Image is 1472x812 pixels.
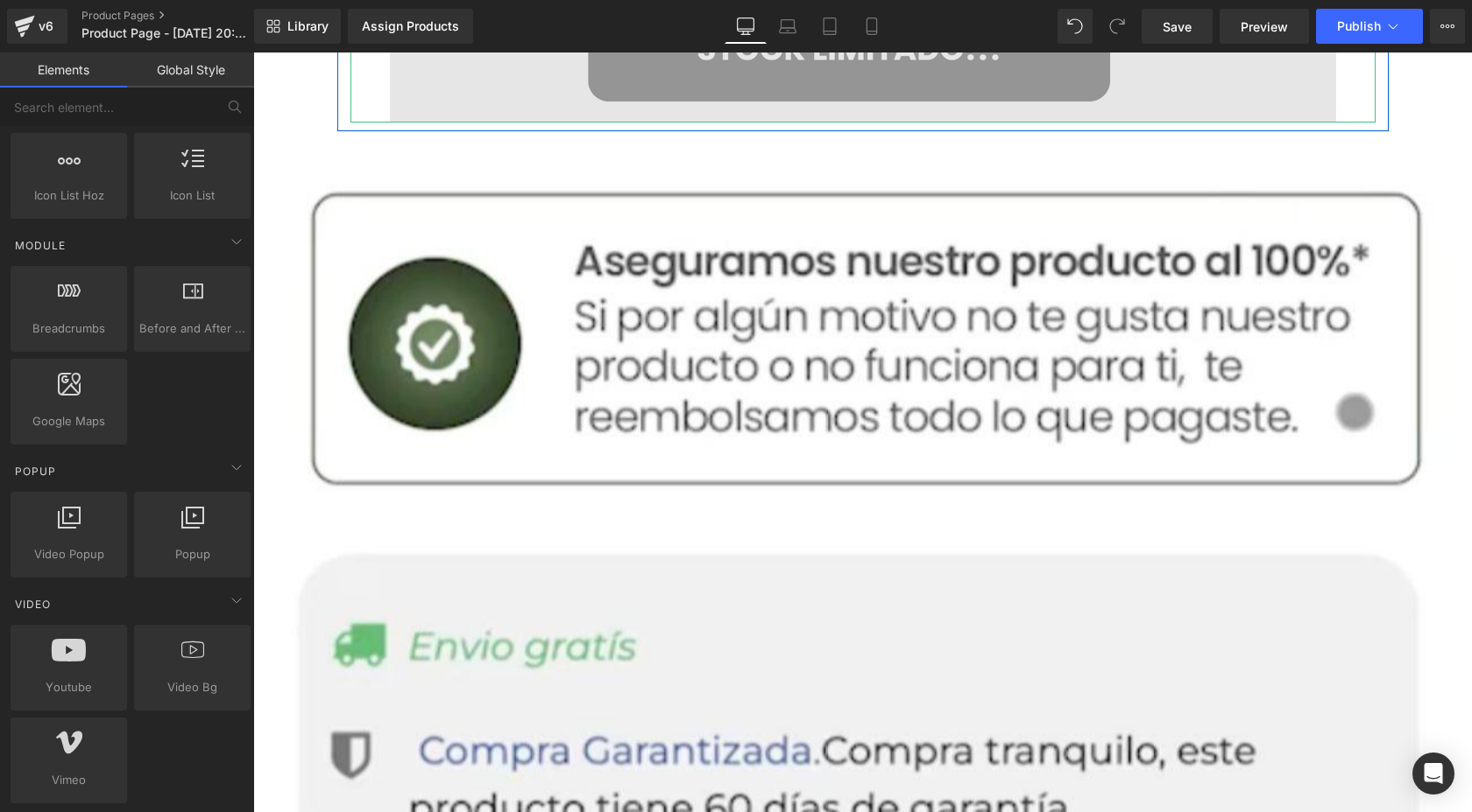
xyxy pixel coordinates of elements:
[362,19,459,33] div: Assign Products
[1220,9,1309,44] a: Preview
[1163,17,1192,36] span: Save
[1412,752,1454,794] div: Open Intercom Messenger
[1316,9,1423,44] button: Publish
[16,545,122,563] span: Video Popup
[35,15,57,38] div: v6
[725,9,767,44] a: Desktop
[127,52,254,87] a: Global Style
[16,678,122,696] span: Youtube
[809,9,851,44] a: Tablet
[1337,19,1381,33] span: Publish
[81,9,283,23] a: Product Pages
[13,237,67,254] span: Module
[1100,9,1135,44] button: Redo
[16,319,122,338] span: Breadcrumbs
[139,319,245,338] span: Before and After Images
[16,412,122,430] span: Google Maps
[7,9,67,44] a: v6
[81,26,250,40] span: Product Page - [DATE] 20:31:48
[13,596,53,612] span: Video
[16,771,122,789] span: Vimeo
[851,9,893,44] a: Mobile
[1430,9,1465,44] button: More
[287,18,329,34] span: Library
[254,9,341,44] a: New Library
[13,463,58,479] span: Popup
[1058,9,1093,44] button: Undo
[1241,17,1288,36] span: Preview
[16,186,122,205] span: Icon List Hoz
[767,9,809,44] a: Laptop
[139,545,245,563] span: Popup
[139,678,245,696] span: Video Bg
[139,186,245,205] span: Icon List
